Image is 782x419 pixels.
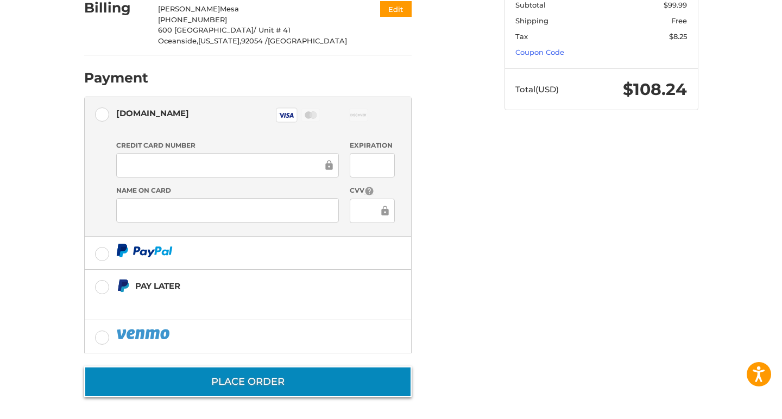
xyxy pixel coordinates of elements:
span: Mesa [220,4,239,13]
span: Total (USD) [515,84,559,94]
h2: Payment [84,69,148,86]
span: [US_STATE], [198,36,241,45]
span: / Unit # 41 [254,26,291,34]
span: 600 [GEOGRAPHIC_DATA] [158,26,254,34]
span: Subtotal [515,1,546,9]
span: Tax [515,32,528,41]
span: [PERSON_NAME] [158,4,220,13]
span: Oceanside, [158,36,198,45]
span: Shipping [515,16,548,25]
iframe: PayPal Message 1 [116,297,343,307]
div: [DOMAIN_NAME] [116,104,189,122]
span: $99.99 [664,1,687,9]
span: Free [671,16,687,25]
div: Pay Later [135,277,343,295]
label: Credit Card Number [116,141,339,150]
img: PayPal icon [116,327,172,341]
img: Pay Later icon [116,279,130,293]
a: Coupon Code [515,48,564,56]
button: Edit [380,1,412,17]
img: PayPal icon [116,244,173,257]
span: $108.24 [623,79,687,99]
button: Place Order [84,366,412,397]
label: Expiration [350,141,395,150]
label: Name on Card [116,186,339,195]
label: CVV [350,186,395,196]
span: 92054 / [241,36,268,45]
span: [GEOGRAPHIC_DATA] [268,36,347,45]
span: [PHONE_NUMBER] [158,15,227,24]
span: $8.25 [669,32,687,41]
